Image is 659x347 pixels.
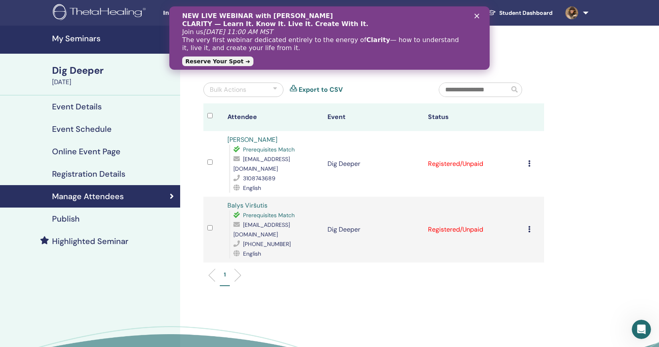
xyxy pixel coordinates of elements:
a: Export to CSV [299,85,343,95]
a: Balys Viršutis [227,201,267,210]
td: Dig Deeper [323,197,424,262]
h4: Event Schedule [52,124,112,134]
h4: Highlighted Seminar [52,236,129,246]
a: Dig Deeper[DATE] [47,64,180,87]
a: Student Dashboard [480,6,559,20]
div: Dig Deeper [52,64,175,77]
span: Prerequisites Match [243,212,295,219]
h4: My Seminars [52,34,175,43]
h4: Event Details [52,102,102,111]
span: [EMAIL_ADDRESS][DOMAIN_NAME] [233,221,290,238]
h4: Online Event Page [52,147,121,156]
div: Close [305,7,313,12]
div: [DATE] [52,77,175,87]
iframe: Intercom live chat banner [169,6,490,70]
img: graduation-cap-white.svg [486,9,496,16]
span: [EMAIL_ADDRESS][DOMAIN_NAME] [233,155,290,172]
img: default.jpg [565,6,578,19]
span: 3108743689 [243,175,275,182]
a: Reserve Your Spot ➜ [13,50,84,60]
div: Bulk Actions [210,85,246,95]
span: Prerequisites Match [243,146,295,153]
h4: Registration Details [52,169,125,179]
img: logo.png [53,4,149,22]
p: 1 [224,270,226,279]
span: Instructor Dashboard [163,9,283,17]
th: Status [424,103,524,131]
th: Event [323,103,424,131]
span: English [243,184,261,192]
td: Dig Deeper [323,131,424,197]
b: Clarity [197,30,221,37]
iframe: Intercom live chat [632,320,651,339]
th: Attendee [223,103,323,131]
span: [PHONE_NUMBER] [243,240,291,248]
span: English [243,250,261,257]
h4: Publish [52,214,80,224]
h4: Manage Attendees [52,192,124,201]
a: [PERSON_NAME] [227,135,277,144]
